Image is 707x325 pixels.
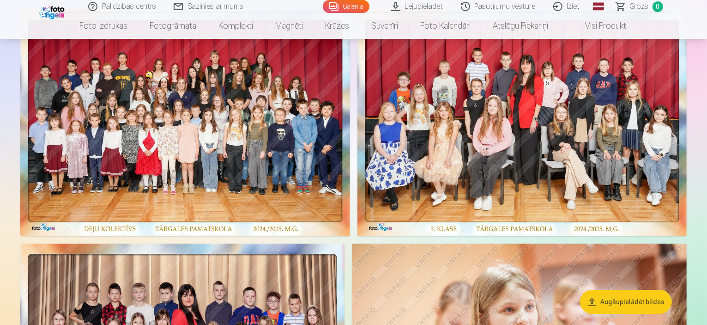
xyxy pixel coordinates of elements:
[264,13,314,39] a: Magnēti
[630,1,649,12] span: Grozs
[580,290,672,314] button: Augšupielādēt bildes
[139,13,207,39] a: Fotogrāmata
[207,13,264,39] a: Komplekti
[482,13,559,39] a: Atslēgu piekariņi
[653,1,663,12] span: 0
[409,13,482,39] a: Foto kalendāri
[360,13,409,39] a: Suvenīri
[559,13,639,39] a: Visi produkti
[314,13,360,39] a: Krūzes
[68,13,139,39] a: Foto izdrukas
[39,4,67,19] img: /fa1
